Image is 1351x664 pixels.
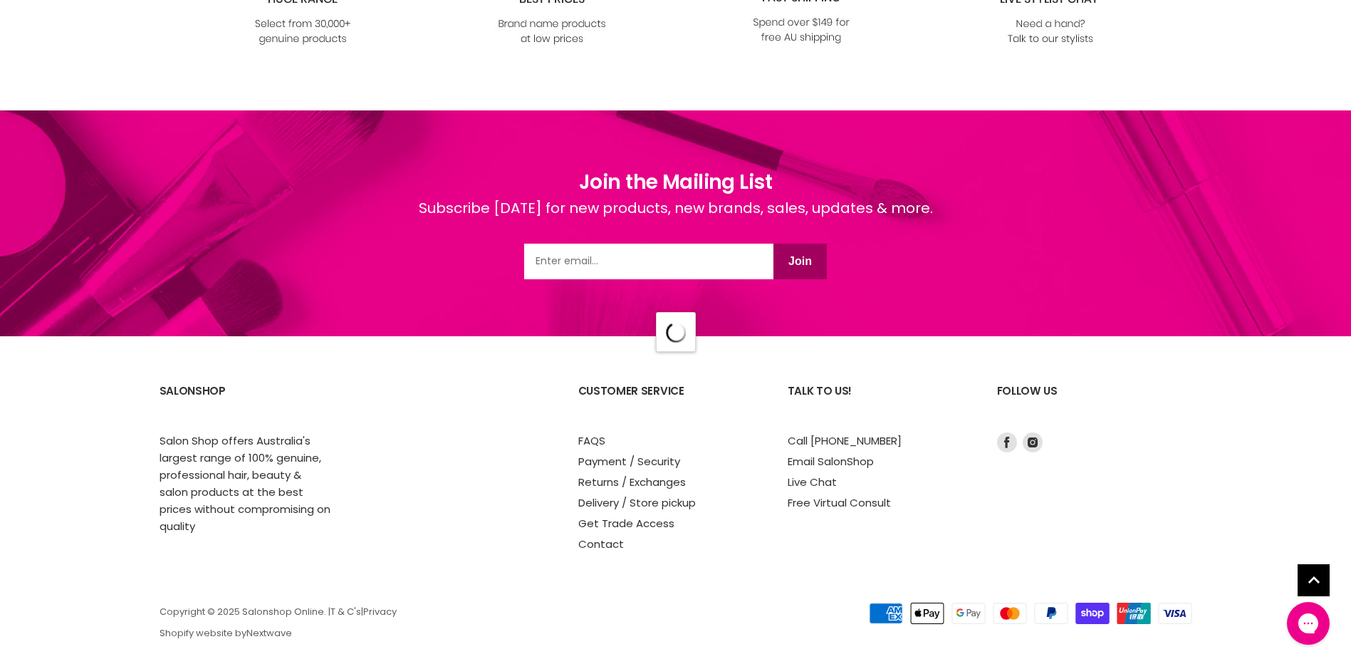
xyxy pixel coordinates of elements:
[419,197,933,244] div: Subscribe [DATE] for new products, new brands, sales, updates & more.
[1280,597,1337,650] iframe: Gorgias live chat messenger
[363,605,397,618] a: Privacy
[330,605,361,618] a: T & C's
[578,536,624,551] a: Contact
[788,433,902,448] a: Call [PHONE_NUMBER]
[1298,564,1330,596] a: Back to top
[578,454,680,469] a: Payment / Security
[160,607,771,639] p: Copyright © 2025 Salonshop Online. | | Shopify website by
[160,373,340,432] h2: SalonShop
[773,244,827,279] button: Join
[788,474,837,489] a: Live Chat
[524,244,773,279] input: Email
[578,373,759,432] h2: Customer Service
[997,373,1192,432] h2: Follow us
[788,373,969,432] h2: Talk to us!
[246,626,292,640] a: Nextwave
[419,167,933,197] h1: Join the Mailing List
[160,432,330,535] p: Salon Shop offers Australia's largest range of 100% genuine, professional hair, beauty & salon pr...
[578,474,686,489] a: Returns / Exchanges
[788,454,874,469] a: Email SalonShop
[788,495,891,510] a: Free Virtual Consult
[578,495,696,510] a: Delivery / Store pickup
[578,433,605,448] a: FAQS
[1298,564,1330,601] span: Back to top
[578,516,674,531] a: Get Trade Access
